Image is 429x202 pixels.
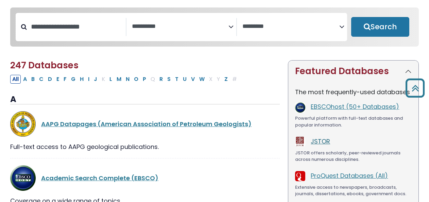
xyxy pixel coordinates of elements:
[29,75,37,84] button: Filter Results B
[295,115,412,128] div: Powerful platform with full-text databases and popular information.
[173,75,181,84] button: Filter Results T
[157,75,165,84] button: Filter Results R
[132,23,229,30] textarea: Search
[165,75,173,84] button: Filter Results S
[141,75,148,84] button: Filter Results P
[222,75,230,84] button: Filter Results Z
[288,61,418,82] button: Featured Databases
[10,59,79,71] span: 247 Databases
[78,75,86,84] button: Filter Results H
[62,75,69,84] button: Filter Results F
[115,75,123,84] button: Filter Results M
[311,102,399,111] a: EBSCOhost (50+ Databases)
[41,120,252,128] a: AAPG Datapages (American Association of Petroleum Geologists)
[311,171,388,180] a: ProQuest Databases (All)
[181,75,189,84] button: Filter Results U
[311,137,330,146] a: JSTOR
[21,75,29,84] button: Filter Results A
[197,75,207,84] button: Filter Results W
[10,74,240,83] div: Alpha-list to filter by first letter of database name
[124,75,132,84] button: Filter Results N
[69,75,78,84] button: Filter Results G
[295,184,412,197] div: Extensive access to newspapers, broadcasts, journals, dissertations, ebooks, government docs.
[37,75,46,84] button: Filter Results C
[10,95,280,105] h3: A
[10,7,419,47] nav: Search filters
[10,142,280,151] div: Full-text access to AAPG geological publications.
[86,75,91,84] button: Filter Results I
[92,75,99,84] button: Filter Results J
[403,82,427,94] a: Back to Top
[46,75,54,84] button: Filter Results D
[54,75,61,84] button: Filter Results E
[132,75,140,84] button: Filter Results O
[107,75,114,84] button: Filter Results L
[41,174,158,182] a: Academic Search Complete (EBSCO)
[351,17,409,37] button: Submit for Search Results
[295,150,412,163] div: JSTOR offers scholarly, peer-reviewed journals across numerous disciplines.
[27,21,126,32] input: Search database by title or keyword
[295,87,412,97] p: The most frequently-used databases
[242,23,339,30] textarea: Search
[189,75,197,84] button: Filter Results V
[10,75,21,84] button: All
